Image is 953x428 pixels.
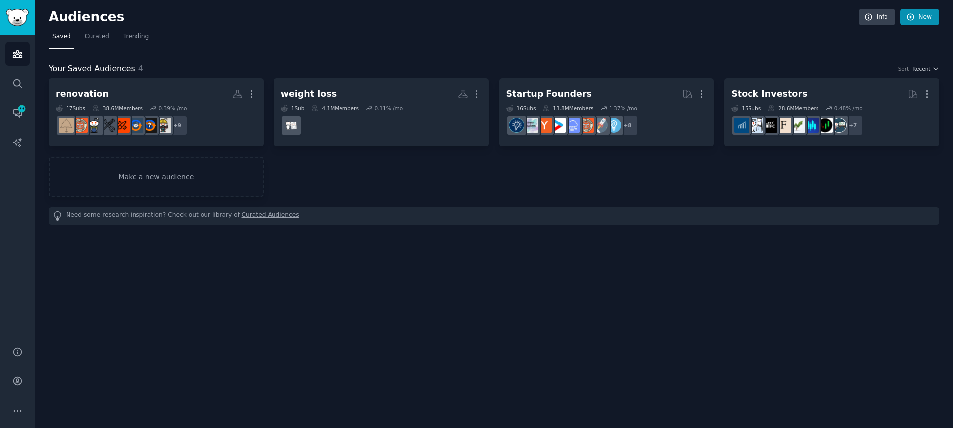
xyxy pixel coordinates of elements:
[49,157,264,197] a: Make a new audience
[100,118,116,133] img: handyman
[731,105,761,112] div: 15 Sub s
[731,88,807,100] div: Stock Investors
[606,118,621,133] img: Entrepreneur
[52,32,71,41] span: Saved
[537,118,552,133] img: ycombinator
[49,78,264,146] a: renovation17Subs38.6MMembers0.39% /mo+9RenovationshvacadviceHVACAusRenovationhandymanDIYEntrepren...
[564,118,580,133] img: SaaS
[49,207,939,225] div: Need some research inspiration? Check out our library of
[56,88,109,100] div: renovation
[5,101,30,125] a: 73
[59,118,74,133] img: electricians
[734,118,749,133] img: dividends
[167,115,188,136] div: + 9
[543,105,593,112] div: 13.8M Members
[283,118,299,133] img: loseit
[506,105,536,112] div: 16 Sub s
[817,118,833,133] img: Daytrading
[274,78,489,146] a: weight loss1Sub4.1MMembers0.11% /moloseit
[859,9,895,26] a: Info
[85,32,109,41] span: Curated
[128,118,143,133] img: HVAC
[499,78,714,146] a: Startup Founders16Subs13.8MMembers1.37% /mo+8EntrepreneurstartupsEntrepreneurRideAlongSaaSstartup...
[592,118,608,133] img: startups
[92,105,143,112] div: 38.6M Members
[114,118,130,133] img: AusRenovation
[578,118,594,133] img: EntrepreneurRideAlong
[158,105,187,112] div: 0.39 % /mo
[724,78,939,146] a: Stock Investors15Subs28.6MMembers0.48% /mo+7stocksDaytradingStockMarketinvestingfinanceFinancialC...
[123,32,149,41] span: Trending
[842,115,863,136] div: + 7
[609,105,637,112] div: 1.37 % /mo
[242,211,299,221] a: Curated Audiences
[900,9,939,26] a: New
[831,118,847,133] img: stocks
[374,105,403,112] div: 0.11 % /mo
[142,118,157,133] img: hvacadvice
[768,105,818,112] div: 28.6M Members
[804,118,819,133] img: StockMarket
[86,118,102,133] img: DIY
[311,105,358,112] div: 4.1M Members
[17,105,26,112] span: 73
[509,118,524,133] img: Entrepreneurship
[49,9,859,25] h2: Audiences
[523,118,538,133] img: indiehackers
[49,29,74,49] a: Saved
[506,88,592,100] div: Startup Founders
[81,29,113,49] a: Curated
[281,105,305,112] div: 1 Sub
[762,118,777,133] img: FinancialCareers
[6,9,29,26] img: GummySearch logo
[776,118,791,133] img: finance
[72,118,88,133] img: EntrepreneurRideAlong
[49,63,135,75] span: Your Saved Audiences
[834,105,863,112] div: 0.48 % /mo
[120,29,152,49] a: Trending
[281,88,337,100] div: weight loss
[156,118,171,133] img: Renovations
[617,115,638,136] div: + 8
[56,105,85,112] div: 17 Sub s
[912,65,930,72] span: Recent
[912,65,939,72] button: Recent
[790,118,805,133] img: investing
[138,64,143,73] span: 4
[748,118,763,133] img: options
[898,65,909,72] div: Sort
[550,118,566,133] img: startup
